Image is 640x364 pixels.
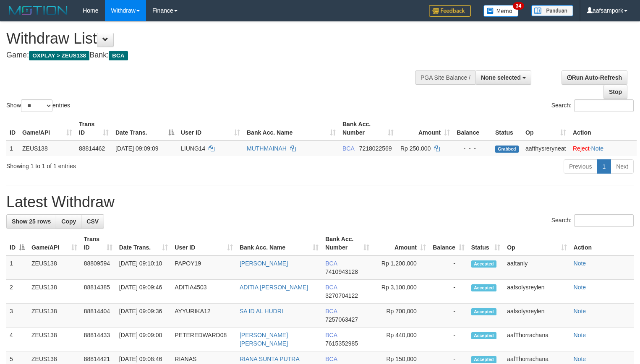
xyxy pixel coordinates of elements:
[495,146,519,153] span: Grabbed
[115,145,158,152] span: [DATE] 09:09:09
[471,308,496,315] span: Accepted
[569,140,637,156] td: ·
[28,280,81,304] td: ZEUS138
[471,332,496,339] span: Accepted
[6,304,28,328] td: 3
[597,159,611,174] a: 1
[19,117,76,140] th: Game/API: activate to sort column ascending
[181,145,205,152] span: LIUNG14
[28,328,81,351] td: ZEUS138
[6,231,28,255] th: ID: activate to sort column descending
[429,231,468,255] th: Balance: activate to sort column ascending
[240,308,283,315] a: SA ID AL HUDRI
[574,99,634,112] input: Search:
[28,231,81,255] th: Game/API: activate to sort column ascending
[6,117,19,140] th: ID
[81,231,116,255] th: Trans ID: activate to sort column ascending
[6,51,418,60] h4: Game: Bank:
[6,280,28,304] td: 2
[325,284,337,291] span: BCA
[359,145,392,152] span: Copy 7218022569 to clipboard
[28,255,81,280] td: ZEUS138
[243,117,339,140] th: Bank Acc. Name: activate to sort column ascending
[325,316,358,323] span: Copy 7257063427 to clipboard
[12,218,51,225] span: Show 25 rows
[400,145,431,152] span: Rp 250.000
[116,255,172,280] td: [DATE] 09:10:10
[373,231,429,255] th: Amount: activate to sort column ascending
[6,30,418,47] h1: Withdraw List
[322,231,373,255] th: Bank Acc. Number: activate to sort column ascending
[570,231,634,255] th: Action
[471,260,496,268] span: Accepted
[171,304,236,328] td: AYYURIKA12
[6,4,70,17] img: MOTION_logo.png
[6,214,56,229] a: Show 25 rows
[325,268,358,275] span: Copy 7410943128 to clipboard
[81,328,116,351] td: 88814433
[240,284,308,291] a: ADITIA [PERSON_NAME]
[86,218,99,225] span: CSV
[471,356,496,363] span: Accepted
[116,280,172,304] td: [DATE] 09:09:46
[325,308,337,315] span: BCA
[112,117,178,140] th: Date Trans.: activate to sort column descending
[339,117,397,140] th: Bank Acc. Number: activate to sort column ascending
[171,280,236,304] td: ADITIA4503
[492,117,522,140] th: Status
[415,70,475,85] div: PGA Site Balance /
[471,284,496,291] span: Accepted
[481,74,521,81] span: None selected
[551,214,634,227] label: Search:
[513,2,524,10] span: 34
[236,231,322,255] th: Bank Acc. Name: activate to sort column ascending
[483,5,519,17] img: Button%20Memo.svg
[591,145,604,152] a: Note
[504,231,570,255] th: Op: activate to sort column ascending
[116,231,172,255] th: Date Trans.: activate to sort column ascending
[325,292,358,299] span: Copy 3270704122 to clipboard
[429,5,471,17] img: Feedback.jpg
[468,231,504,255] th: Status: activate to sort column ascending
[373,280,429,304] td: Rp 3,100,000
[562,70,627,85] a: Run Auto-Refresh
[574,356,586,362] a: Note
[56,214,81,229] a: Copy
[171,328,236,351] td: PETEREDWARD08
[429,255,468,280] td: -
[109,51,128,60] span: BCA
[6,328,28,351] td: 4
[429,328,468,351] td: -
[504,328,570,351] td: aafThorrachana
[6,255,28,280] td: 1
[475,70,531,85] button: None selected
[522,117,569,140] th: Op: activate to sort column ascending
[603,85,627,99] a: Stop
[574,332,586,338] a: Note
[325,260,337,267] span: BCA
[19,140,76,156] td: ZEUS138
[81,304,116,328] td: 88814404
[522,140,569,156] td: aafthysreryneat
[504,255,570,280] td: aaftanly
[504,280,570,304] td: aafsolysreylen
[6,159,260,170] div: Showing 1 to 1 of 1 entries
[574,260,586,267] a: Note
[373,255,429,280] td: Rp 1,200,000
[373,328,429,351] td: Rp 440,000
[564,159,597,174] a: Previous
[569,117,637,140] th: Action
[61,218,76,225] span: Copy
[116,328,172,351] td: [DATE] 09:09:00
[574,308,586,315] a: Note
[453,117,492,140] th: Balance
[178,117,243,140] th: User ID: activate to sort column ascending
[81,255,116,280] td: 88809594
[531,5,573,16] img: panduan.png
[325,332,337,338] span: BCA
[28,304,81,328] td: ZEUS138
[574,284,586,291] a: Note
[342,145,354,152] span: BCA
[6,194,634,211] h1: Latest Withdraw
[240,356,300,362] a: RIANA SUNTA PUTRA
